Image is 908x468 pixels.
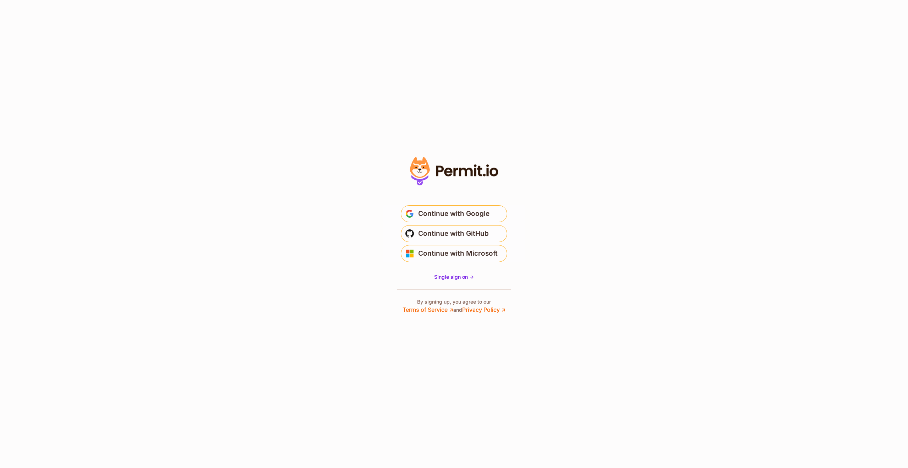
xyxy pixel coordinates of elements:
[418,208,489,219] span: Continue with Google
[401,245,507,262] button: Continue with Microsoft
[418,248,498,259] span: Continue with Microsoft
[462,306,505,313] a: Privacy Policy ↗
[401,225,507,242] button: Continue with GitHub
[434,274,474,280] span: Single sign on ->
[403,298,505,314] p: By signing up, you agree to our and
[401,205,507,222] button: Continue with Google
[434,273,474,281] a: Single sign on ->
[403,306,453,313] a: Terms of Service ↗
[418,228,489,239] span: Continue with GitHub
